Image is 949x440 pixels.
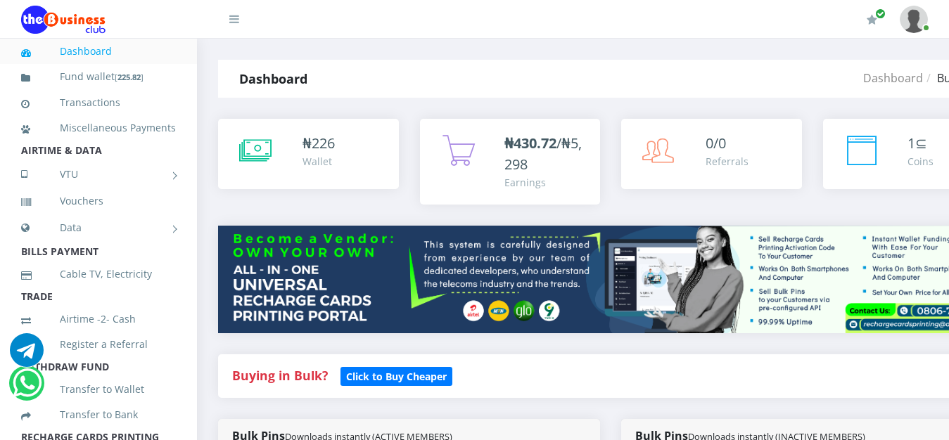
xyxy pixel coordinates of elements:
[302,133,335,154] div: ₦
[13,377,42,400] a: Chat for support
[302,154,335,169] div: Wallet
[863,70,923,86] a: Dashboard
[232,367,328,384] strong: Buying in Bulk?
[420,119,601,205] a: ₦430.72/₦5,298 Earnings
[875,8,886,19] span: Renew/Upgrade Subscription
[21,373,176,406] a: Transfer to Wallet
[21,328,176,361] a: Register a Referral
[21,185,176,217] a: Vouchers
[504,134,582,174] span: /₦5,298
[621,119,802,189] a: 0/0 Referrals
[10,344,44,367] a: Chat for support
[115,72,144,82] small: [ ]
[346,370,447,383] b: Click to Buy Cheaper
[239,70,307,87] strong: Dashboard
[21,112,176,144] a: Miscellaneous Payments
[504,134,556,153] b: ₦430.72
[340,367,452,384] a: Click to Buy Cheaper
[21,6,106,34] img: Logo
[218,119,399,189] a: ₦226 Wallet
[900,6,928,33] img: User
[21,86,176,119] a: Transactions
[867,14,877,25] i: Renew/Upgrade Subscription
[21,258,176,290] a: Cable TV, Electricity
[21,35,176,67] a: Dashboard
[21,210,176,245] a: Data
[312,134,335,153] span: 226
[21,60,176,93] a: Fund wallet[225.82]
[21,157,176,192] a: VTU
[117,72,141,82] b: 225.82
[907,133,934,154] div: ⊆
[907,134,915,153] span: 1
[706,134,726,153] span: 0/0
[706,154,749,169] div: Referrals
[504,175,587,190] div: Earnings
[21,303,176,335] a: Airtime -2- Cash
[21,399,176,431] a: Transfer to Bank
[907,154,934,169] div: Coins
